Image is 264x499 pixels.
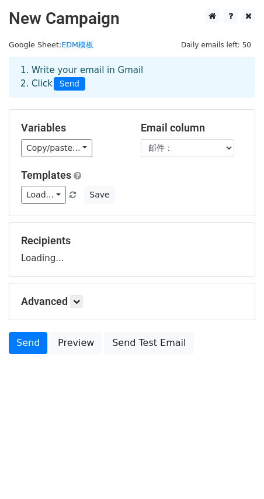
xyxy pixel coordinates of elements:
a: Daily emails left: 50 [177,40,255,49]
a: Templates [21,169,71,181]
h5: Recipients [21,234,243,247]
a: Send Test Email [105,332,193,354]
small: Google Sheet: [9,40,93,49]
h5: Email column [141,122,243,134]
a: EDM模板 [61,40,93,49]
a: Load... [21,186,66,204]
div: Loading... [21,234,243,265]
h5: Advanced [21,295,243,308]
div: 1. Write your email in Gmail 2. Click [12,64,252,91]
h2: New Campaign [9,9,255,29]
a: Preview [50,332,102,354]
a: Send [9,332,47,354]
h5: Variables [21,122,123,134]
button: Save [84,186,114,204]
span: Daily emails left: 50 [177,39,255,51]
span: Send [54,77,85,91]
a: Copy/paste... [21,139,92,157]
